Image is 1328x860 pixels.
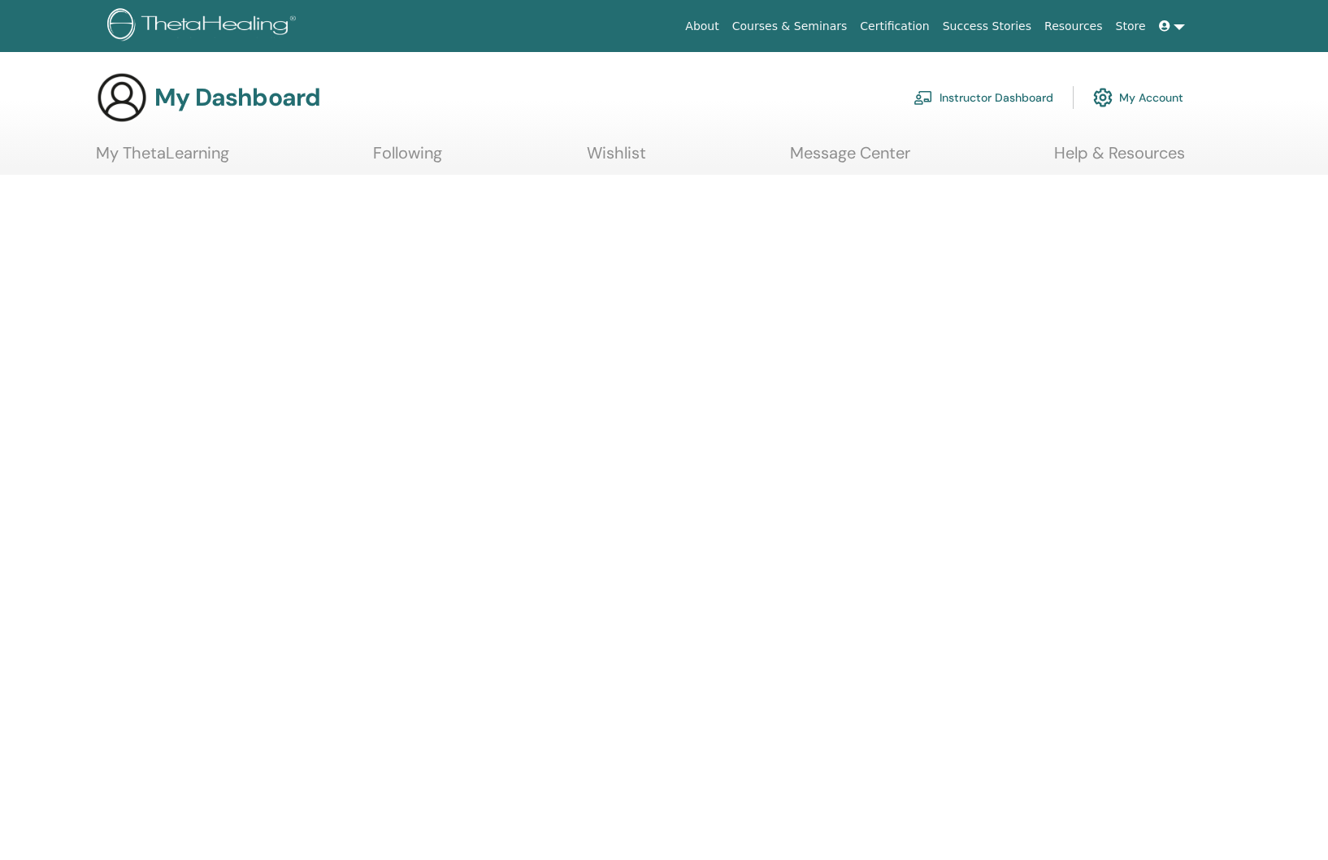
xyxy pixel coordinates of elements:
a: Courses & Seminars [726,11,854,41]
a: Resources [1038,11,1109,41]
a: About [679,11,725,41]
h3: My Dashboard [154,83,320,112]
a: Message Center [790,143,910,175]
a: My ThetaLearning [96,143,229,175]
img: cog.svg [1093,84,1113,111]
a: Certification [853,11,935,41]
a: Instructor Dashboard [914,80,1053,115]
img: chalkboard-teacher.svg [914,90,933,105]
a: Success Stories [936,11,1038,41]
a: Store [1109,11,1152,41]
a: Wishlist [587,143,646,175]
img: generic-user-icon.jpg [96,72,148,124]
a: Help & Resources [1054,143,1185,175]
a: Following [373,143,442,175]
img: logo.png [107,8,302,45]
a: My Account [1093,80,1183,115]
